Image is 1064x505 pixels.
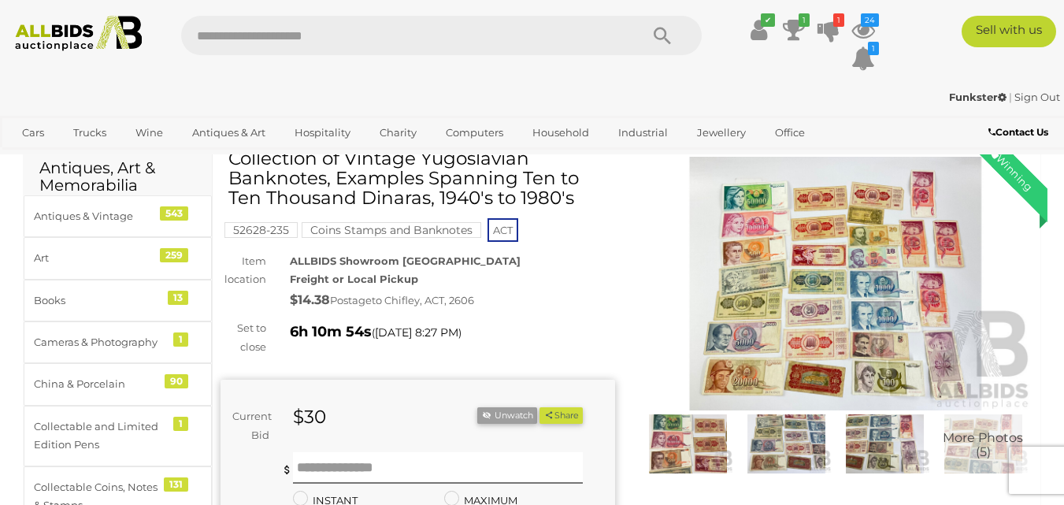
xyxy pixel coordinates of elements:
a: Art 259 [24,237,212,279]
span: [DATE] 8:27 PM [375,325,458,340]
img: Allbids.com.au [8,16,150,51]
img: Collection of Vintage Yugoslavian Banknotes, Examples Spanning Ten to Ten Thousand Dinaras, 1940'... [643,414,733,473]
a: Collectable and Limited Edition Pens 1 [24,406,212,466]
a: Sign Out [1014,91,1060,103]
span: ACT [488,218,518,242]
a: Wine [125,120,173,146]
a: Contact Us [988,124,1052,141]
mark: Coins Stamps and Banknotes [302,222,481,238]
a: Cameras & Photography 1 [24,321,212,363]
a: Hospitality [284,120,361,146]
h2: Antiques, Art & Memorabilia [39,159,196,194]
a: 52628-235 [224,224,298,236]
i: 1 [799,13,810,27]
a: Trucks [63,120,117,146]
div: Art [34,249,164,267]
li: Unwatch this item [477,407,537,424]
div: Postage [290,289,614,312]
a: Computers [436,120,513,146]
img: Collection of Vintage Yugoslavian Banknotes, Examples Spanning Ten to Ten Thousand Dinaras, 1940'... [938,414,1029,473]
span: to Chifley, ACT, 2606 [372,294,474,306]
div: Collectable and Limited Edition Pens [34,418,164,455]
a: Cars [12,120,54,146]
div: 1 [173,417,188,431]
strong: Freight or Local Pickup [290,273,418,285]
span: More Photos (5) [943,432,1023,459]
a: 24 [851,16,875,44]
button: Search [623,16,702,55]
a: Antiques & Art [182,120,276,146]
div: Cameras & Photography [34,333,164,351]
div: China & Porcelain [34,375,164,393]
a: [GEOGRAPHIC_DATA] [73,146,206,172]
img: Collection of Vintage Yugoslavian Banknotes, Examples Spanning Ten to Ten Thousand Dinaras, 1940'... [741,414,832,473]
h1: Collection of Vintage Yugoslavian Banknotes, Examples Spanning Ten to Ten Thousand Dinaras, 1940'... [228,149,611,209]
i: 1 [868,42,879,55]
strong: $30 [293,406,326,428]
strong: $14.38 [290,292,330,307]
strong: 6h 10m 54s [290,323,372,340]
a: Funkster [949,91,1009,103]
a: 1 [851,44,875,72]
div: Item location [209,252,278,289]
a: 1 [817,16,840,44]
div: Winning [975,133,1047,206]
img: Collection of Vintage Yugoslavian Banknotes, Examples Spanning Ten to Ten Thousand Dinaras, 1940'... [639,157,1033,411]
div: 131 [164,477,188,492]
a: China & Porcelain 90 [24,363,212,405]
a: Office [765,120,815,146]
div: 259 [160,248,188,262]
span: ( ) [372,326,462,339]
mark: 52628-235 [224,222,298,238]
span: | [1009,91,1012,103]
div: 13 [168,291,188,305]
i: ✔ [761,13,775,27]
b: Contact Us [988,126,1048,138]
div: Antiques & Vintage [34,207,164,225]
button: Share [539,407,583,424]
a: More Photos(5) [938,414,1029,473]
div: 90 [165,374,188,388]
div: 1 [173,332,188,347]
a: 1 [782,16,806,44]
strong: ALLBIDS Showroom [GEOGRAPHIC_DATA] [290,254,521,267]
div: Books [34,291,164,310]
i: 24 [861,13,879,27]
a: Household [522,120,599,146]
a: Sell with us [962,16,1056,47]
a: Books 13 [24,280,212,321]
a: Charity [369,120,427,146]
div: Set to close [209,319,278,356]
a: ✔ [747,16,771,44]
i: 1 [833,13,844,27]
button: Unwatch [477,407,537,424]
div: Current Bid [221,407,281,444]
a: Sports [12,146,65,172]
div: 543 [160,206,188,221]
a: Industrial [608,120,678,146]
a: Antiques & Vintage 543 [24,195,212,237]
img: Collection of Vintage Yugoslavian Banknotes, Examples Spanning Ten to Ten Thousand Dinaras, 1940'... [840,414,930,473]
a: Coins Stamps and Banknotes [302,224,481,236]
a: Jewellery [687,120,756,146]
strong: Funkster [949,91,1007,103]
